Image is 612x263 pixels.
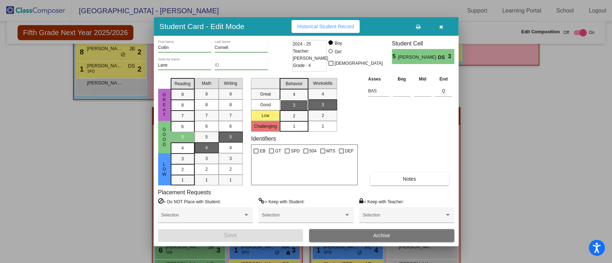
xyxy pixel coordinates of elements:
[313,80,332,87] span: Workskills
[370,172,449,185] button: Notes
[291,20,360,33] button: Historical Student Record
[175,81,191,87] span: Reading
[293,113,295,119] span: 2
[205,123,208,130] span: 6
[391,75,412,83] th: Beg
[403,176,416,182] span: Notes
[334,40,342,47] div: Boy
[293,48,328,62] span: Teacher: [PERSON_NAME]
[160,22,245,31] h3: Student Card - Edit Mode
[205,134,208,140] span: 5
[158,189,211,196] label: Placement Requests
[224,80,237,87] span: Writing
[293,123,295,130] span: 1
[205,112,208,119] span: 7
[366,75,391,83] th: Asses
[293,40,311,48] span: 2024 - 25
[229,123,232,130] span: 6
[229,112,232,119] span: 7
[293,91,295,98] span: 4
[158,198,221,205] label: = Do NOT Place with Student:
[392,40,454,47] h3: Student Cell
[275,147,281,155] span: GT
[229,134,232,140] span: 5
[158,63,211,68] input: goes by name
[293,62,311,69] span: Grade : 4
[205,177,208,183] span: 1
[286,81,303,87] span: Behavior
[181,156,184,162] span: 3
[205,166,208,172] span: 2
[335,59,383,68] span: [DEMOGRAPHIC_DATA]
[158,229,303,242] button: Save
[412,75,433,83] th: Mid
[309,147,317,155] span: 504
[205,102,208,108] span: 8
[438,54,448,61] span: DS
[345,147,354,155] span: DEF
[359,198,404,205] label: = Keep with Teacher:
[293,102,295,108] span: 3
[205,155,208,162] span: 3
[322,123,324,130] span: 1
[229,155,232,162] span: 3
[202,80,212,87] span: Math
[322,91,324,97] span: 4
[161,92,167,117] span: Great
[181,177,184,183] span: 1
[181,91,184,98] span: 9
[161,127,167,147] span: Good
[229,177,232,183] span: 1
[181,102,184,108] span: 8
[229,102,232,108] span: 8
[398,54,438,61] span: [PERSON_NAME]
[205,145,208,151] span: 4
[181,113,184,119] span: 7
[258,198,304,205] label: = Keep with Student:
[297,24,354,29] span: Historical Student Record
[322,102,324,108] span: 3
[309,229,454,242] button: Archive
[161,162,167,177] span: Low
[224,232,237,238] span: Save
[181,166,184,173] span: 2
[334,49,341,55] div: Girl
[251,135,276,142] label: Identifiers
[181,123,184,130] span: 6
[181,134,184,140] span: 5
[260,147,265,155] span: EB
[368,86,389,96] input: assessment
[229,145,232,151] span: 4
[205,91,208,97] span: 9
[433,75,454,83] th: End
[373,233,390,238] span: Archive
[448,52,454,61] span: 3
[229,91,232,97] span: 9
[326,147,335,155] span: MTS
[322,112,324,119] span: 2
[291,147,300,155] span: SPD
[181,145,184,151] span: 4
[392,52,398,61] span: 5
[229,166,232,172] span: 2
